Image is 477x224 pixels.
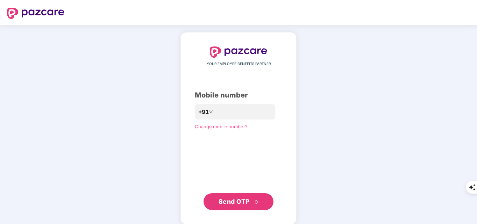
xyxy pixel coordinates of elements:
button: Send OTPdouble-right [204,193,273,210]
span: +91 [198,108,209,116]
img: logo [210,46,267,58]
img: logo [7,8,64,19]
span: down [209,110,213,114]
span: YOUR EMPLOYEE BENEFITS PARTNER [207,61,271,67]
span: double-right [254,200,259,204]
div: Mobile number [195,90,282,101]
a: Change mobile number? [195,124,248,129]
span: Send OTP [219,198,250,205]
